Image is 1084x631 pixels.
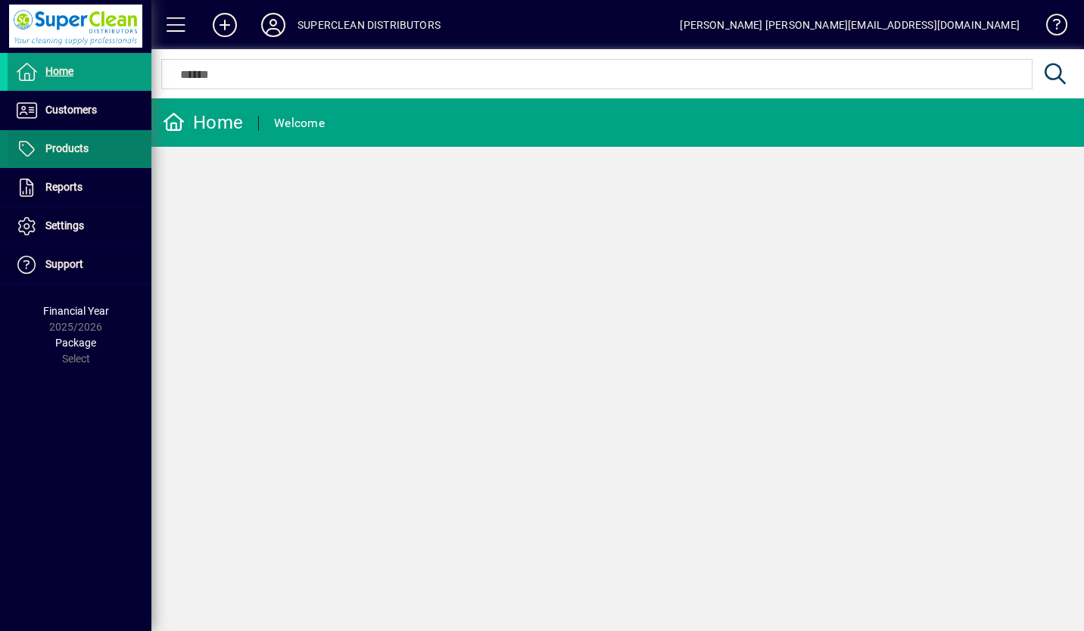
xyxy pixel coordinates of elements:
[45,181,83,193] span: Reports
[249,11,297,39] button: Profile
[55,337,96,349] span: Package
[43,305,109,317] span: Financial Year
[8,130,151,168] a: Products
[8,169,151,207] a: Reports
[297,13,441,37] div: SUPERCLEAN DISTRIBUTORS
[680,13,1020,37] div: [PERSON_NAME] [PERSON_NAME][EMAIL_ADDRESS][DOMAIN_NAME]
[45,104,97,116] span: Customers
[45,142,89,154] span: Products
[8,207,151,245] a: Settings
[8,92,151,129] a: Customers
[45,219,84,232] span: Settings
[1035,3,1065,52] a: Knowledge Base
[201,11,249,39] button: Add
[274,111,325,135] div: Welcome
[45,65,73,77] span: Home
[163,110,243,135] div: Home
[8,246,151,284] a: Support
[45,258,83,270] span: Support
